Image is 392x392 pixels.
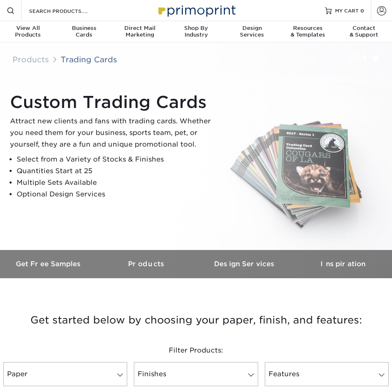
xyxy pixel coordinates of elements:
[224,25,280,38] div: Services
[112,25,168,38] div: Marketing
[168,25,224,32] span: Shop By
[196,260,294,268] h3: Design Services
[98,250,196,278] a: Products
[61,55,117,64] a: Trading Cards
[12,55,49,64] a: Products
[224,21,280,43] a: DesignServices
[280,25,336,32] span: Resources
[360,7,364,13] span: 0
[112,25,168,32] span: Direct Mail
[98,260,196,268] h3: Products
[10,92,218,112] h1: Custom Trading Cards
[168,21,224,43] a: Shop ByIndustry
[336,25,392,32] span: Contact
[56,21,112,43] a: BusinessCards
[17,177,218,189] li: Multiple Sets Available
[17,189,218,200] li: Optional Design Services
[280,25,336,38] div: & Templates
[335,7,359,14] span: MY CART
[294,260,392,268] h3: Inspiration
[265,362,389,386] a: Features
[168,25,224,38] div: Industry
[336,25,392,38] div: & Support
[112,21,168,43] a: Direct MailMarketing
[280,21,336,43] a: Resources& Templates
[224,25,280,32] span: Design
[294,250,392,278] a: Inspiration
[17,165,218,177] li: Quantities Start at 25
[134,362,258,386] a: Finishes
[56,25,112,32] span: Business
[6,308,386,329] h3: Get started below by choosing your paper, finish, and features:
[336,21,392,43] a: Contact& Support
[196,250,294,278] a: Design Services
[10,115,218,150] p: Attract new clients and fans with trading cards. Whether you need them for your business, sports ...
[155,1,238,19] img: Primoprint
[56,25,112,38] div: Cards
[3,362,127,386] a: Paper
[28,6,109,16] input: SEARCH PRODUCTS.....
[17,154,218,165] li: Select from a Variety of Stocks & Finishes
